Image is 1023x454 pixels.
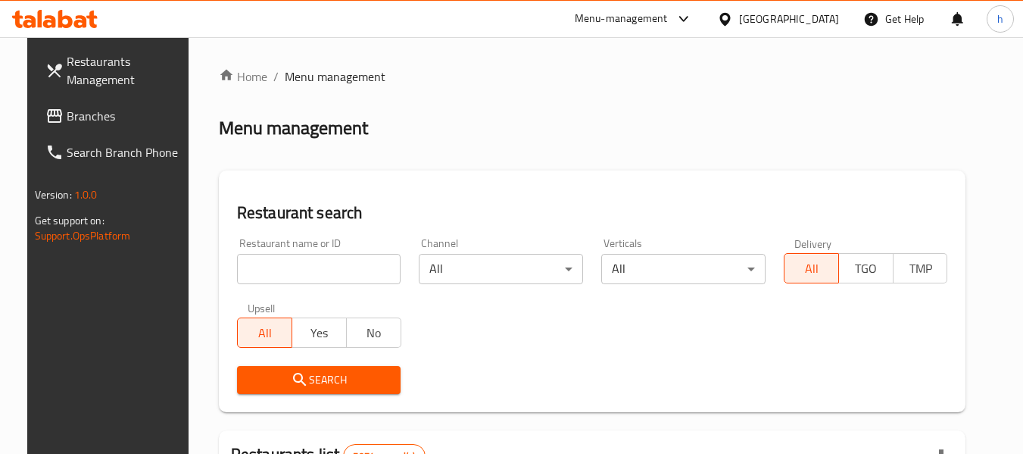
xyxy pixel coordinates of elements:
[419,254,583,284] div: All
[244,322,286,344] span: All
[249,371,389,390] span: Search
[74,185,98,205] span: 1.0.0
[35,226,131,246] a: Support.OpsPlatform
[791,258,833,280] span: All
[273,67,279,86] li: /
[794,238,832,249] label: Delivery
[838,253,894,283] button: TGO
[237,202,948,224] h2: Restaurant search
[33,134,198,171] a: Search Branch Phone
[353,322,395,344] span: No
[997,11,1003,27] span: h
[845,258,887,280] span: TGO
[219,67,966,86] nav: breadcrumb
[219,67,267,86] a: Home
[575,10,668,28] div: Menu-management
[35,211,104,230] span: Get support on:
[67,143,186,161] span: Search Branch Phone
[346,318,401,348] button: No
[784,253,839,283] button: All
[248,302,276,313] label: Upsell
[237,254,401,284] input: Search for restaurant name or ID..
[893,253,948,283] button: TMP
[33,43,198,98] a: Restaurants Management
[67,52,186,89] span: Restaurants Management
[35,185,72,205] span: Version:
[900,258,942,280] span: TMP
[292,318,347,348] button: Yes
[285,67,385,86] span: Menu management
[219,116,368,140] h2: Menu management
[33,98,198,134] a: Branches
[67,107,186,125] span: Branches
[298,322,341,344] span: Yes
[237,366,401,394] button: Search
[601,254,766,284] div: All
[739,11,839,27] div: [GEOGRAPHIC_DATA]
[237,318,292,348] button: All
